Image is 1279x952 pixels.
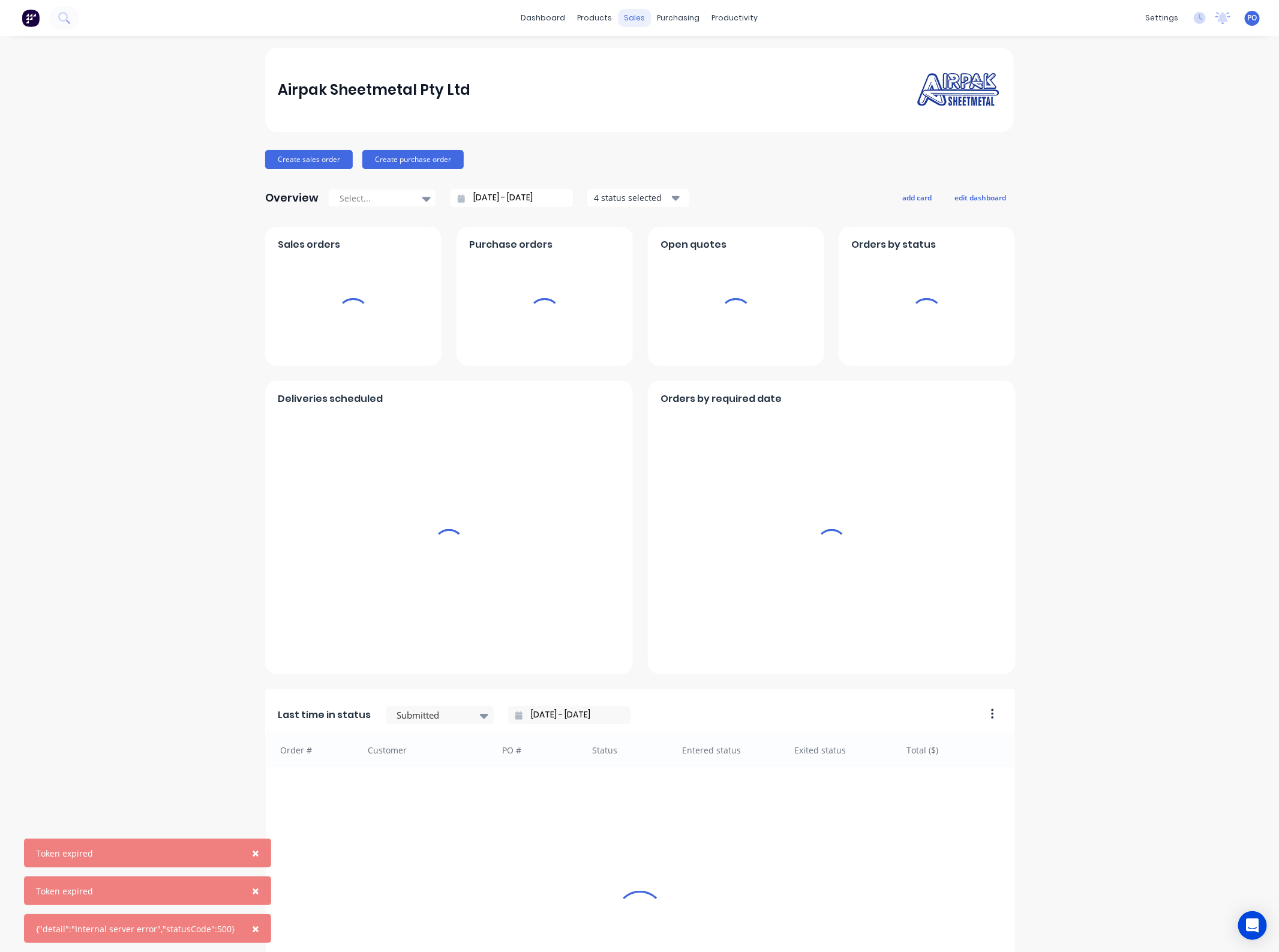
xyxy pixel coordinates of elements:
[894,190,939,205] button: add card
[278,238,341,252] span: Sales orders
[594,191,669,204] div: 4 status selected
[1139,9,1184,27] div: settings
[362,150,464,169] button: Create purchase order
[947,190,1014,205] button: edit dashboard
[265,186,319,210] div: Overview
[278,78,471,102] div: Airpak Sheetmetal Pty Ltd
[278,708,371,722] span: Last time in status
[1238,911,1267,940] div: Open Intercom Messenger
[661,238,727,252] span: Open quotes
[265,150,353,169] button: Create sales order
[36,885,93,897] div: Token expired
[523,706,626,724] input: Filter by date
[22,9,40,27] img: Factory
[1248,13,1257,23] span: PO
[572,9,619,27] div: products
[470,238,553,252] span: Purchase orders
[515,9,572,27] a: dashboard
[587,189,689,207] button: 4 status selected
[278,392,383,406] span: Deliveries scheduled
[240,876,271,905] button: Close
[852,238,936,252] span: Orders by status
[252,882,259,899] span: ×
[240,914,271,943] button: Close
[240,839,271,867] button: Close
[252,845,259,861] span: ×
[36,923,235,935] div: {"detail":"Internal server error","statusCode":500}
[661,392,782,406] span: Orders by required date
[619,9,651,27] div: sales
[36,847,93,860] div: Token expired
[706,9,764,27] div: productivity
[651,9,706,27] div: purchasing
[917,71,1001,109] img: Airpak Sheetmetal Pty Ltd
[252,920,259,937] span: ×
